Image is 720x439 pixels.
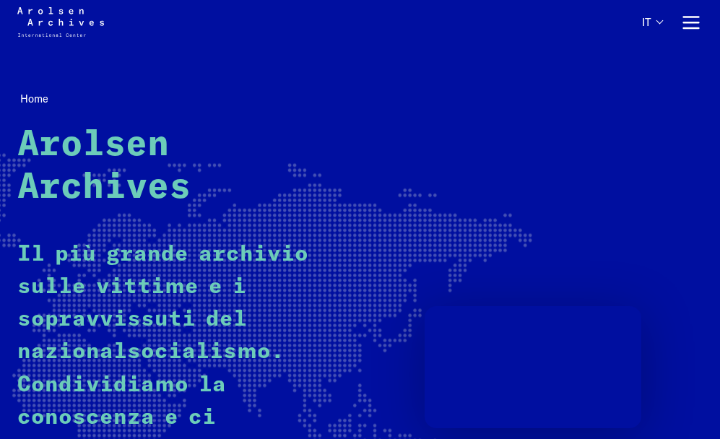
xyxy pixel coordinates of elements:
[17,88,703,110] nav: Breadcrumb
[20,92,48,105] span: Home
[642,16,662,43] button: Italiano, selezione lingua
[17,127,191,206] strong: Arolsen Archives
[642,7,703,37] nav: Primaria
